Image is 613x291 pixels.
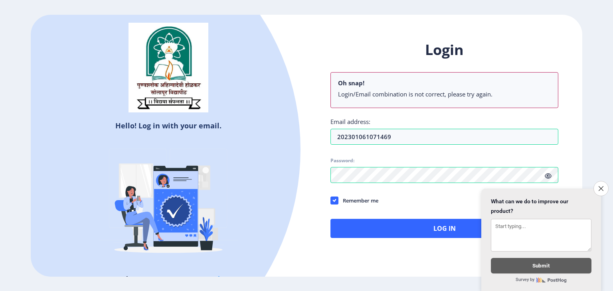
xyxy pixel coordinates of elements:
span: Remember me [338,196,378,205]
img: Verified-rafiki.svg [99,134,238,273]
h1: Login [330,40,558,59]
a: Register [202,273,238,285]
img: sulogo.png [129,23,208,113]
label: Password: [330,157,354,164]
h5: Don't have an account? [37,273,301,286]
input: Email address [330,129,558,145]
li: Login/Email combination is not correct, please try again. [338,90,551,98]
label: Email address: [330,118,370,126]
button: Log In [330,219,558,238]
b: Oh snap! [338,79,364,87]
